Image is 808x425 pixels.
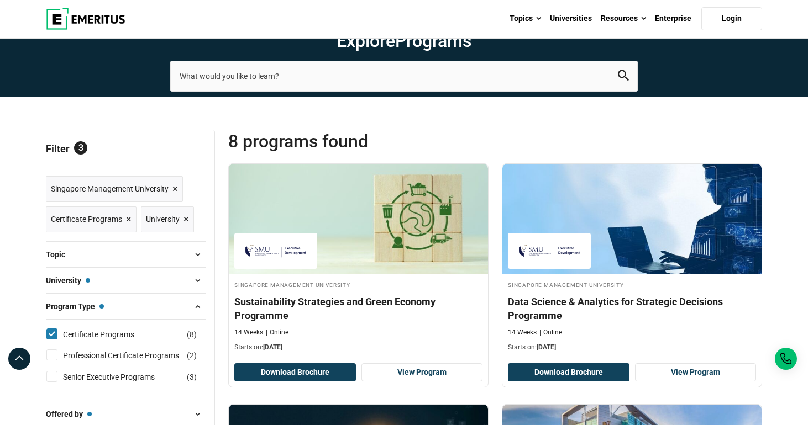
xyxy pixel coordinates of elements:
[513,238,585,263] img: Singapore Management University
[234,343,482,352] p: Starts on:
[361,363,483,382] a: View Program
[46,176,183,202] a: Singapore Management University ×
[234,328,263,337] p: 14 Weeks
[46,298,206,315] button: Program Type
[190,373,194,381] span: 3
[190,330,194,339] span: 8
[395,30,471,51] span: Programs
[229,164,488,358] a: Sustainability Course by Singapore Management University - September 30, 2025 Singapore Managemen...
[187,371,197,383] span: ( )
[46,300,104,312] span: Program Type
[190,351,194,360] span: 2
[141,206,194,232] a: University ×
[502,164,762,358] a: Data Science and Analytics Course by Singapore Management University - September 30, 2025 Singapo...
[46,206,137,232] a: Certificate Programs ×
[508,280,756,289] h4: Singapore Management University
[266,328,288,337] p: Online
[46,130,206,167] p: Filter
[74,141,87,155] span: 3
[635,363,757,382] a: View Program
[234,363,356,382] button: Download Brochure
[46,248,74,261] span: Topic
[229,164,488,274] img: Sustainability Strategies and Green Economy Programme | Online Sustainability Course
[508,295,756,322] h4: Data Science & Analytics for Strategic Decisions Programme
[126,211,132,227] span: ×
[263,343,282,351] span: [DATE]
[51,183,169,195] span: Singapore Management University
[240,238,312,263] img: Singapore Management University
[539,328,562,337] p: Online
[46,408,92,420] span: Offered by
[537,343,556,351] span: [DATE]
[63,371,177,383] a: Senior Executive Programs
[508,343,756,352] p: Starts on:
[187,328,197,341] span: ( )
[234,295,482,322] h4: Sustainability Strategies and Green Economy Programme
[618,72,629,83] a: search
[51,213,122,225] span: Certificate Programs
[171,143,206,157] a: Reset all
[170,61,638,92] input: search-page
[63,328,156,341] a: Certificate Programs
[234,280,482,289] h4: Singapore Management University
[618,70,629,82] button: search
[508,328,537,337] p: 14 Weeks
[170,30,638,52] h1: Explore
[46,274,90,286] span: University
[46,406,206,422] button: Offered by
[63,349,201,362] a: Professional Certificate Programs
[508,363,629,382] button: Download Brochure
[701,7,762,30] a: Login
[187,349,197,362] span: ( )
[146,213,180,225] span: University
[228,130,495,152] span: 8 Programs found
[172,181,178,197] span: ×
[46,246,206,263] button: Topic
[183,211,189,227] span: ×
[502,164,762,274] img: Data Science & Analytics for Strategic Decisions Programme | Online Data Science and Analytics Co...
[46,272,206,289] button: University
